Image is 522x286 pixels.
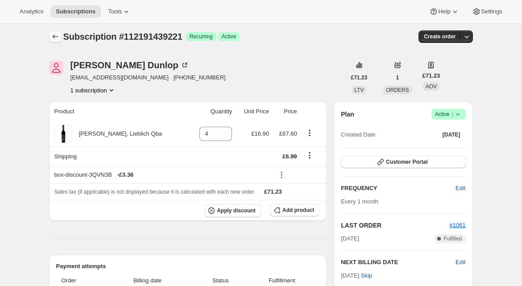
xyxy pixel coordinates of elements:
span: Recurring [190,33,213,40]
span: Ernest Dunlop [49,61,63,75]
span: Add product [282,207,314,214]
span: £71.23 [351,74,368,81]
span: 1 [396,74,399,81]
span: Help [438,8,450,15]
span: Fulfillment [250,276,314,285]
button: Add product [270,204,319,216]
button: Tools [103,5,136,18]
span: - £3.36 [117,170,133,179]
span: Analytics [20,8,43,15]
span: £71.23 [423,71,440,80]
span: Subscriptions [56,8,95,15]
button: Settings [467,5,508,18]
span: Customer Portal [386,158,427,166]
span: £67.60 [279,130,297,137]
h2: Payment attempts [56,262,320,271]
button: Apply discount [204,204,261,217]
span: Create order [424,33,456,40]
span: [EMAIL_ADDRESS][DOMAIN_NAME] · [PHONE_NUMBER] [70,73,226,82]
button: Product actions [302,128,317,138]
span: Created Date [341,130,375,139]
button: Subscriptions [50,5,101,18]
span: Fulfilled [443,235,462,242]
button: Skip [356,269,377,283]
button: Customer Portal [341,156,465,168]
th: Shipping [49,146,189,166]
span: Tools [108,8,122,15]
img: product img [54,125,72,143]
span: Active [222,33,236,40]
h2: LAST ORDER [341,221,449,230]
span: [DATE] [443,131,460,138]
span: | [452,111,453,118]
span: LTV [354,87,364,93]
span: Apply discount [217,207,256,214]
h2: NEXT BILLING DATE [341,258,456,267]
span: Billing date [104,276,191,285]
th: Quantity [189,102,235,121]
span: AOV [426,83,437,90]
span: Subscription #112191439221 [63,32,182,41]
button: Subscriptions [49,30,62,43]
button: Edit [456,258,465,267]
span: [DATE] · [341,272,372,279]
button: £71.23 [346,71,373,84]
div: box-discount-3QVN3B [54,170,269,179]
span: £6.99 [282,153,297,160]
span: Every 1 month [341,198,378,205]
button: #1061 [449,221,465,230]
span: Status [197,276,244,285]
button: 1 [391,71,405,84]
span: [DATE] [341,234,359,243]
th: Product [49,102,189,121]
button: Create order [418,30,461,43]
span: Sales tax (if applicable) is not displayed because it is calculated with each new order. [54,189,256,195]
button: Edit [450,181,471,195]
button: Shipping actions [302,150,317,160]
span: Active [435,110,462,119]
span: ORDERS [386,87,409,93]
th: Unit Price [235,102,272,121]
div: [PERSON_NAME], Lieblich Qba [72,129,162,138]
a: #1061 [449,222,465,228]
h2: Plan [341,110,354,119]
button: Help [424,5,464,18]
span: £71.23 [264,188,282,195]
h2: FREQUENCY [341,184,456,193]
th: Price [272,102,300,121]
span: Skip [361,271,372,280]
span: £16.90 [251,130,269,137]
button: Product actions [70,86,116,95]
span: Edit [456,184,465,193]
span: Settings [481,8,502,15]
button: Analytics [14,5,49,18]
button: [DATE] [437,128,466,141]
div: [PERSON_NAME] Dunlop [70,61,189,70]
